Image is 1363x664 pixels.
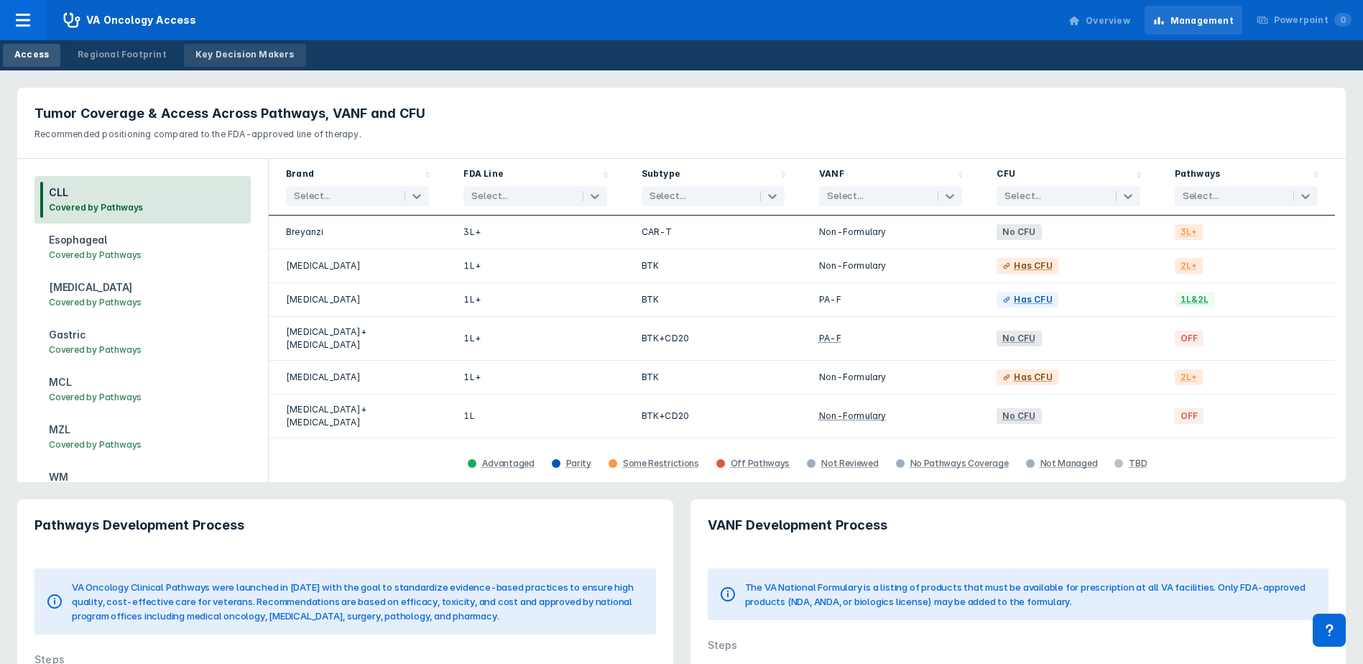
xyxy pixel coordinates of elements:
[819,369,962,385] div: Non-Formulary
[1170,14,1234,27] div: Management
[463,258,606,274] div: 1L+
[997,224,1041,240] span: No CFU
[463,167,504,183] div: FDA Line
[566,458,591,469] div: Parity
[821,458,878,469] div: Not Reviewed
[446,159,624,216] div: Sort
[34,122,1329,141] p: Recommended positioning compared to the FDA-approved line of therapy.
[1313,614,1346,647] div: Contact Support
[49,295,142,310] h3: Covered by Pathways
[286,403,429,429] div: [MEDICAL_DATA]+[MEDICAL_DATA]
[482,458,535,469] div: Advantaged
[624,159,802,216] div: Sort
[997,369,1058,385] a: Has CFU
[49,248,142,262] h3: Covered by Pathways
[642,224,785,240] div: CAR-T
[34,105,1329,122] h3: Tumor Coverage & Access Across Pathways, VANF and CFU
[1040,458,1098,469] div: Not Managed
[745,580,1309,609] span: The VA National Formulary is a listing of products that must be available for prescription at all...
[1274,14,1352,27] div: Powerpoint
[642,292,785,308] div: BTK
[642,167,680,183] div: Subtype
[463,403,606,429] div: 1L
[623,458,699,469] div: Some Restrictions
[997,258,1058,274] a: Has CFU
[642,403,785,429] div: BTK+CD20
[642,326,785,351] div: BTK+CD20
[1014,371,1052,384] div: Has CFU
[49,200,143,215] h3: Covered by Pathways
[78,48,167,61] div: Regional Footprint
[708,637,1329,653] div: Steps
[49,374,142,390] h3: MCL
[1175,408,1204,424] span: OFF
[1129,458,1147,469] div: TBD
[819,292,962,308] div: PA-F
[195,48,295,61] div: Key Decision Makers
[463,326,606,351] div: 1L+
[3,44,60,67] a: Access
[49,327,142,343] h3: Gastric
[997,292,1058,308] a: Has CFU
[910,458,1009,469] div: No Pathways Coverage
[1014,259,1052,272] div: Has CFU
[819,224,962,240] div: Non-Formulary
[463,292,606,308] div: 1L+
[49,422,142,438] h3: MZL
[286,369,429,385] div: [MEDICAL_DATA]
[49,438,142,452] h3: Covered by Pathways
[286,224,429,240] div: Breyanzi
[979,159,1157,216] div: Sort
[463,224,606,240] div: 3L+
[1175,224,1203,240] span: 3L+
[286,167,314,183] div: Brand
[49,185,143,200] h3: CLL
[1175,369,1203,385] span: 2L+
[1158,159,1335,216] div: Sort
[708,517,1329,534] h3: VANF Development Process
[802,159,979,216] div: Sort
[1002,410,1035,423] div: No CFU
[49,280,142,295] h3: [MEDICAL_DATA]
[1014,293,1052,306] div: Has CFU
[286,258,429,274] div: [MEDICAL_DATA]
[49,232,142,248] h3: Esophageal
[34,517,656,534] h3: Pathways Development Process
[1145,6,1242,34] a: Management
[184,44,306,67] a: Key Decision Makers
[1086,14,1130,27] div: Overview
[49,390,142,405] h3: Covered by Pathways
[819,332,841,345] div: PA-F
[286,326,429,351] div: [MEDICAL_DATA]+[MEDICAL_DATA]
[72,580,636,623] span: VA Oncology Clinical Pathways were launched in [DATE] with the goal to standardize evidence-based...
[642,258,785,274] div: BTK
[819,258,962,274] div: Non-Formulary
[731,458,790,469] div: Off Pathways
[286,292,429,308] div: [MEDICAL_DATA]
[1002,332,1035,345] div: No CFU
[14,48,49,61] div: Access
[269,159,446,216] div: Sort
[642,369,785,385] div: BTK
[49,469,142,485] h3: WM
[1334,13,1352,27] span: 0
[49,343,142,357] h3: Covered by Pathways
[819,167,844,183] div: VANF
[463,369,606,385] div: 1L+
[1175,167,1221,183] div: Pathways
[1175,292,1215,308] span: 1L&2L
[997,167,1015,183] div: CFU
[1060,6,1139,34] a: Overview
[66,44,178,67] a: Regional Footprint
[1175,258,1203,274] span: 2L+
[819,410,887,423] div: Non-Formulary
[1175,331,1204,346] span: OFF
